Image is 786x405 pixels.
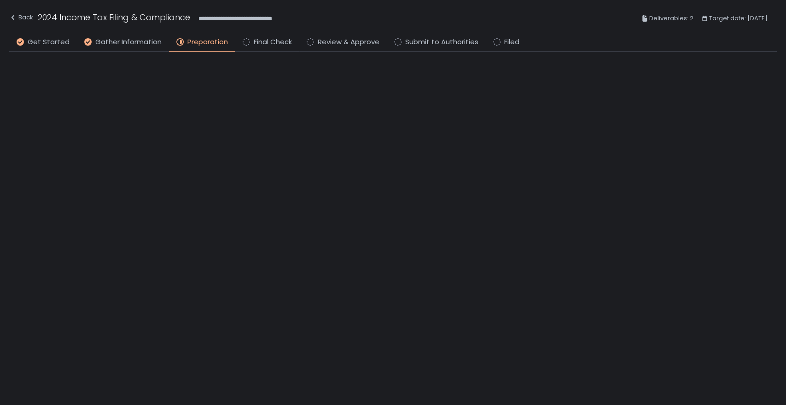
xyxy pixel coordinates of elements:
span: Gather Information [95,37,162,47]
span: Filed [504,37,519,47]
button: Back [9,11,33,26]
span: Final Check [254,37,292,47]
h1: 2024 Income Tax Filing & Compliance [38,11,190,23]
span: Preparation [187,37,228,47]
span: Review & Approve [318,37,379,47]
div: Back [9,12,33,23]
span: Target date: [DATE] [709,13,768,24]
span: Submit to Authorities [405,37,478,47]
span: Deliverables: 2 [649,13,693,24]
span: Get Started [28,37,70,47]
